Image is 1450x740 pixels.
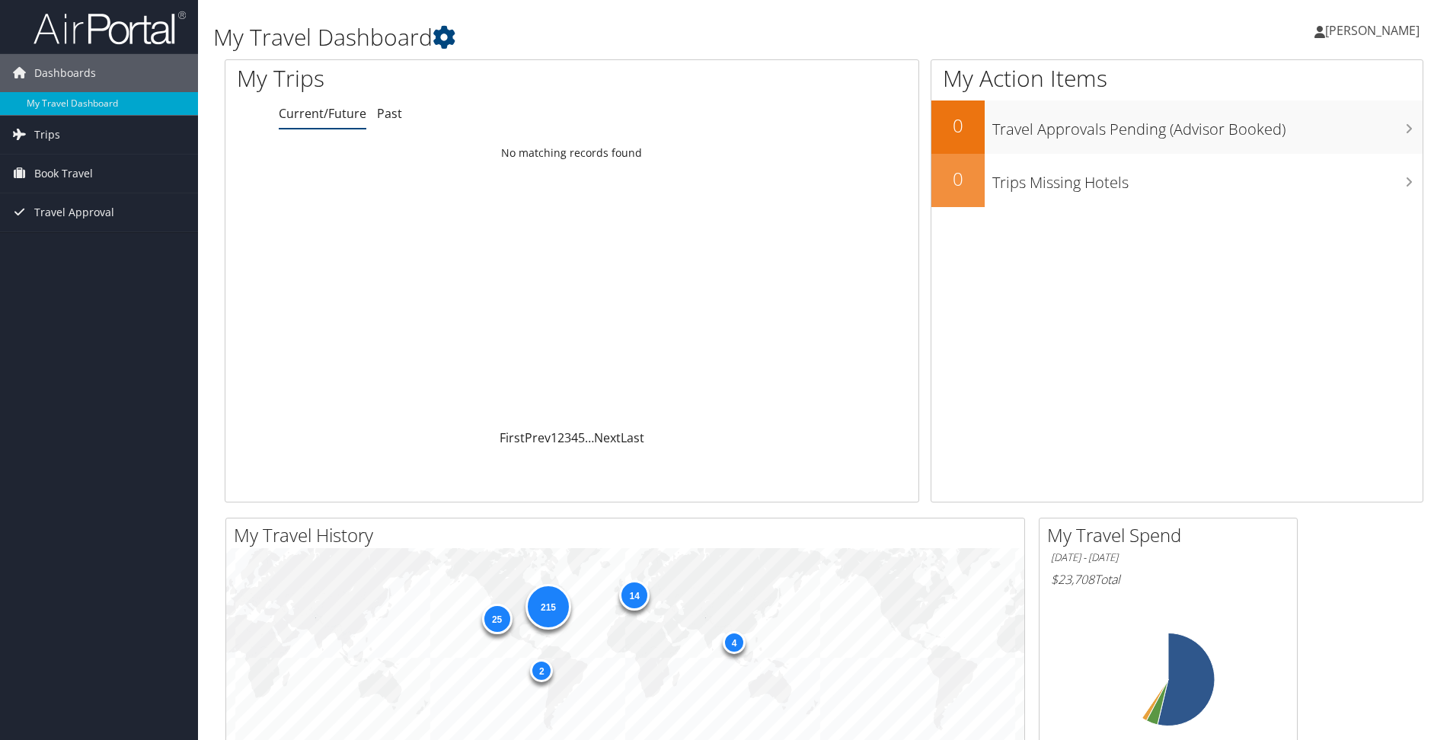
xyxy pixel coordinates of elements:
[482,603,513,633] div: 25
[500,429,525,446] a: First
[931,100,1423,154] a: 0Travel Approvals Pending (Advisor Booked)
[234,522,1024,548] h2: My Travel History
[279,105,366,122] a: Current/Future
[525,429,551,446] a: Prev
[34,155,93,193] span: Book Travel
[1051,571,1094,588] span: $23,708
[34,10,186,46] img: airportal-logo.png
[594,429,621,446] a: Next
[557,429,564,446] a: 2
[571,429,578,446] a: 4
[377,105,402,122] a: Past
[213,21,1027,53] h1: My Travel Dashboard
[578,429,585,446] a: 5
[1051,571,1286,588] h6: Total
[34,193,114,231] span: Travel Approval
[585,429,594,446] span: …
[619,579,650,610] div: 14
[551,429,557,446] a: 1
[931,62,1423,94] h1: My Action Items
[525,584,571,630] div: 215
[931,154,1423,207] a: 0Trips Missing Hotels
[34,54,96,92] span: Dashboards
[1325,22,1420,39] span: [PERSON_NAME]
[564,429,571,446] a: 3
[1047,522,1297,548] h2: My Travel Spend
[621,429,644,446] a: Last
[992,164,1423,193] h3: Trips Missing Hotels
[1051,550,1286,565] h6: [DATE] - [DATE]
[237,62,618,94] h1: My Trips
[530,659,553,682] div: 2
[34,116,60,154] span: Trips
[931,113,985,139] h2: 0
[1314,8,1435,53] a: [PERSON_NAME]
[931,166,985,192] h2: 0
[723,631,746,654] div: 4
[992,111,1423,140] h3: Travel Approvals Pending (Advisor Booked)
[225,139,918,167] td: No matching records found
